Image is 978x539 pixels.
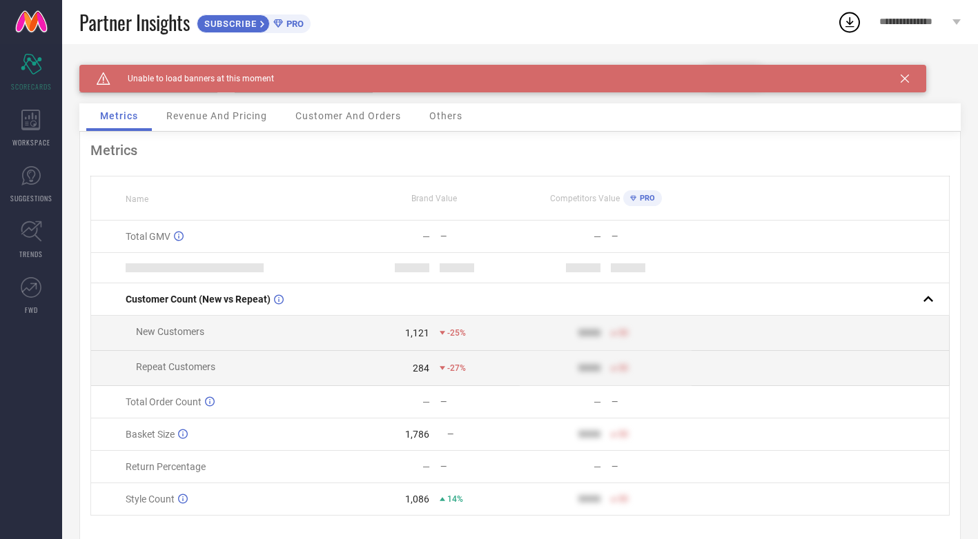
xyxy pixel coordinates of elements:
[618,494,628,504] span: 50
[126,494,175,505] span: Style Count
[447,429,453,439] span: —
[578,363,600,374] div: 9999
[618,429,628,439] span: 50
[594,461,601,472] div: —
[110,74,274,83] span: Unable to load banners at this moment
[11,81,52,92] span: SCORECARDS
[594,231,601,242] div: —
[618,363,628,373] span: 50
[422,231,430,242] div: —
[594,396,601,407] div: —
[126,231,170,242] span: Total GMV
[79,8,190,37] span: Partner Insights
[10,193,52,203] span: SUGGESTIONS
[440,397,520,407] div: —
[126,294,271,305] span: Customer Count (New vs Repeat)
[447,494,463,504] span: 14%
[100,110,138,121] span: Metrics
[612,232,691,241] div: —
[197,19,260,29] span: SUBSCRIBE
[283,19,304,29] span: PRO
[12,137,50,148] span: WORKSPACE
[447,328,466,338] span: -25%
[447,363,466,373] span: -27%
[550,194,620,203] span: Competitors Value
[25,305,38,315] span: FWD
[618,328,628,338] span: 50
[405,494,429,505] div: 1,086
[166,110,267,121] span: Revenue And Pricing
[440,462,520,471] div: —
[837,10,862,34] div: Open download list
[636,194,655,203] span: PRO
[429,110,462,121] span: Others
[136,361,215,372] span: Repeat Customers
[440,232,520,241] div: —
[405,429,429,440] div: 1,786
[612,397,691,407] div: —
[136,326,204,337] span: New Customers
[413,363,429,374] div: 284
[295,110,401,121] span: Customer And Orders
[411,194,457,203] span: Brand Value
[405,327,429,338] div: 1,121
[578,429,600,440] div: 9999
[90,142,950,159] div: Metrics
[19,249,43,259] span: TRENDS
[422,461,430,472] div: —
[126,429,175,440] span: Basket Size
[422,396,430,407] div: —
[126,461,206,472] span: Return Percentage
[578,327,600,338] div: 9999
[126,396,202,407] span: Total Order Count
[197,11,311,33] a: SUBSCRIBEPRO
[612,462,691,471] div: —
[578,494,600,505] div: 9999
[79,65,217,74] div: Brand
[126,194,148,204] span: Name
